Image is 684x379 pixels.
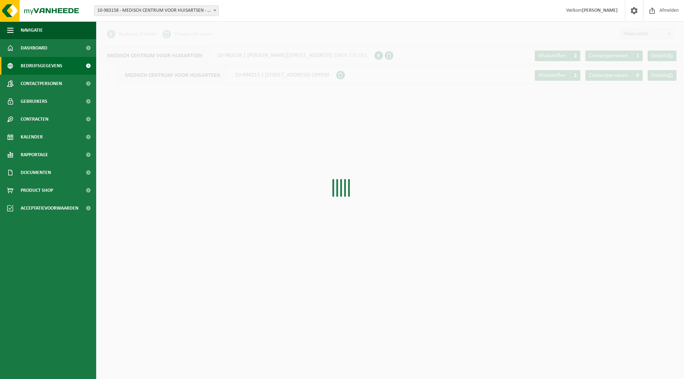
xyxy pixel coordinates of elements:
[21,146,48,164] span: Rapportage
[570,51,580,61] span: 2
[538,73,566,78] span: Afvalstoffen
[21,57,62,75] span: Bedrijfsgegevens
[21,199,78,217] span: Acceptatievoorwaarden
[582,8,618,13] strong: [PERSON_NAME]
[21,21,43,39] span: Navigatie
[589,53,628,59] span: Contactpersonen
[118,67,228,84] span: MEDISCH CENTRUM VOOR HUISARTSEN
[620,29,673,40] span: Alleen actief
[651,73,667,78] span: Details
[107,29,157,40] li: Business Partner
[100,47,374,64] div: 10-983158 | [PERSON_NAME][STREET_ADDRESS] |
[162,29,213,40] li: Producent naam
[585,51,643,61] a: Contactpersonen 1
[535,51,580,61] a: Afvalstoffen 2
[94,6,218,16] span: 10-983158 - MEDISCH CENTRUM VOOR HUISARTSEN - LEUVEN
[648,51,677,61] a: Details
[100,47,210,64] span: MEDISCH CENTRUM VOOR HUISARTSEN
[585,70,643,81] a: Contactpersonen 0
[632,51,643,61] span: 1
[589,73,628,78] span: Contactpersonen
[336,53,367,58] span: 0405.775.051
[21,181,53,199] span: Product Shop
[651,53,667,59] span: Details
[21,93,47,110] span: Gebruikers
[21,128,43,146] span: Kalender
[538,53,566,59] span: Afvalstoffen
[21,75,62,93] span: Contactpersonen
[21,110,48,128] span: Contracten
[118,66,336,84] div: 10-994215 | [STREET_ADDRESS]-OPPEM
[21,164,51,181] span: Documenten
[535,70,580,81] a: Afvalstoffen 2
[632,70,643,81] span: 0
[570,70,580,81] span: 2
[21,39,47,57] span: Dashboard
[620,29,673,39] span: Alleen actief
[648,70,677,81] a: Details
[94,5,219,16] span: 10-983158 - MEDISCH CENTRUM VOOR HUISARTSEN - LEUVEN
